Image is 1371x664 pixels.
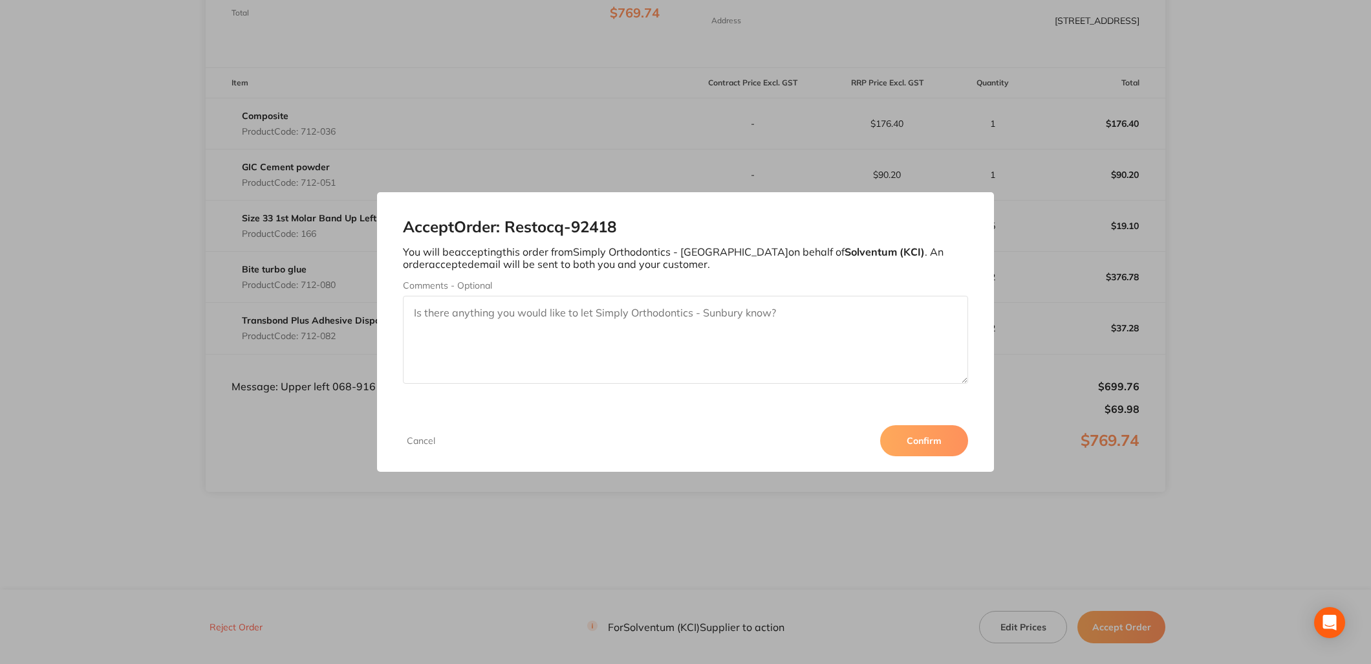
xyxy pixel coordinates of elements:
[403,280,968,291] label: Comments - Optional
[403,435,439,447] button: Cancel
[880,425,968,456] button: Confirm
[403,246,968,270] p: You will be accepting this order from Simply Orthodontics - [GEOGRAPHIC_DATA] on behalf of . An o...
[1314,607,1345,638] div: Open Intercom Messenger
[403,218,968,236] h2: Accept Order: Restocq- 92418
[845,245,925,258] b: Solventum (KCI)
